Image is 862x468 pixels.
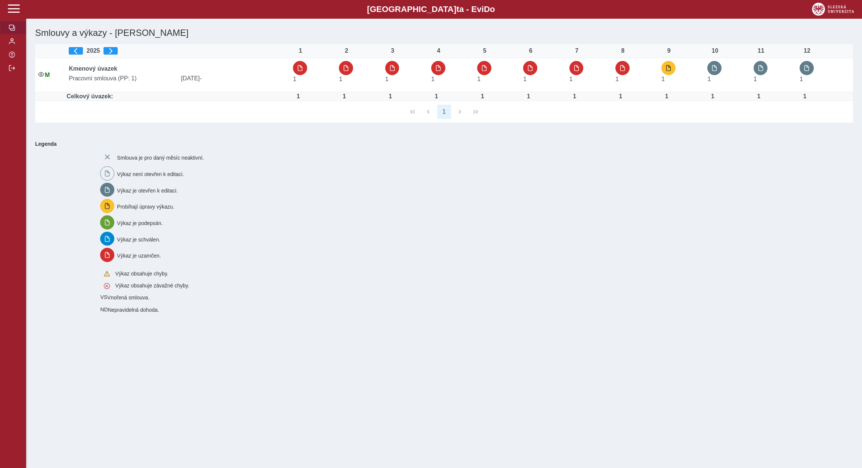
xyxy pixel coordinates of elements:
[754,76,757,82] span: Úvazek : 8 h / den. 40 h / týden.
[32,138,850,150] b: Legenda
[812,3,854,16] img: logo_web_su.png
[429,93,444,100] div: Úvazek : 8 h / den. 40 h / týden.
[705,93,720,100] div: Úvazek : 8 h / den. 40 h / týden.
[707,76,711,82] span: Úvazek : 8 h / den. 40 h / týden.
[569,47,584,54] div: 7
[797,93,812,100] div: Úvazek : 8 h / den. 40 h / týden.
[117,171,184,177] span: Výkaz není otevřen k editaci.
[69,47,287,55] div: 2025
[659,93,674,100] div: Úvazek : 8 h / den. 40 h / týden.
[484,4,490,14] span: D
[107,295,149,301] span: Vnořená smlouva.
[523,47,538,54] div: 6
[569,76,573,82] span: Úvazek : 8 h / den. 40 h / týden.
[115,271,168,277] span: Výkaz obsahuje chyby.
[200,75,202,81] span: -
[66,92,290,101] td: Celkový úvazek:
[661,47,676,54] div: 9
[117,253,161,259] span: Výkaz je uzamčen.
[615,47,630,54] div: 8
[431,47,446,54] div: 4
[117,236,160,242] span: Výkaz je schválen.
[477,76,481,82] span: Úvazek : 8 h / den. 40 h / týden.
[800,76,803,82] span: Úvazek : 8 h / den. 40 h / týden.
[707,47,722,54] div: 10
[613,93,628,100] div: Úvazek : 8 h / den. 40 h / týden.
[490,4,495,14] span: o
[337,93,352,100] div: Úvazek : 8 h / den. 40 h / týden.
[66,75,178,82] span: Pracovní smlouva (PP: 1)
[178,75,290,82] span: [DATE]
[117,187,178,193] span: Výkaz je otevřen k editaci.
[383,93,398,100] div: Úvazek : 8 h / den. 40 h / týden.
[567,93,582,100] div: Úvazek : 8 h / den. 40 h / týden.
[32,25,719,41] h1: Smlouvy a výkazy - [PERSON_NAME]
[115,283,189,289] span: Výkaz obsahuje závažné chyby.
[117,155,204,161] span: Smlouva je pro daný měsíc neaktivní.
[431,76,435,82] span: Úvazek : 8 h / den. 40 h / týden.
[615,76,619,82] span: Úvazek : 8 h / den. 40 h / týden.
[108,307,159,313] span: Nepravidelná dohoda.
[293,47,308,54] div: 1
[293,76,296,82] span: Úvazek : 8 h / den. 40 h / týden.
[38,71,44,77] i: Smlouva je aktivní
[800,47,815,54] div: 12
[22,4,840,14] b: [GEOGRAPHIC_DATA] a - Evi
[100,307,108,312] span: Smlouva vnořená do kmene
[100,294,107,300] span: Smlouva vnořená do kmene
[475,93,490,100] div: Úvazek : 8 h / den. 40 h / týden.
[477,47,492,54] div: 5
[437,105,451,119] button: 1
[69,65,117,72] b: Kmenový úvazek
[385,76,389,82] span: Úvazek : 8 h / den. 40 h / týden.
[385,47,400,54] div: 3
[117,220,163,226] span: Výkaz je podepsán.
[339,76,342,82] span: Úvazek : 8 h / den. 40 h / týden.
[521,93,536,100] div: Úvazek : 8 h / den. 40 h / týden.
[751,93,766,100] div: Úvazek : 8 h / den. 40 h / týden.
[456,4,459,14] span: t
[291,93,306,100] div: Úvazek : 8 h / den. 40 h / týden.
[523,76,526,82] span: Úvazek : 8 h / den. 40 h / týden.
[117,204,174,210] span: Probíhají úpravy výkazu.
[339,47,354,54] div: 2
[45,72,50,78] span: Údaje souhlasí s údaji v Magionu
[661,76,665,82] span: Úvazek : 8 h / den. 40 h / týden.
[754,47,769,54] div: 11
